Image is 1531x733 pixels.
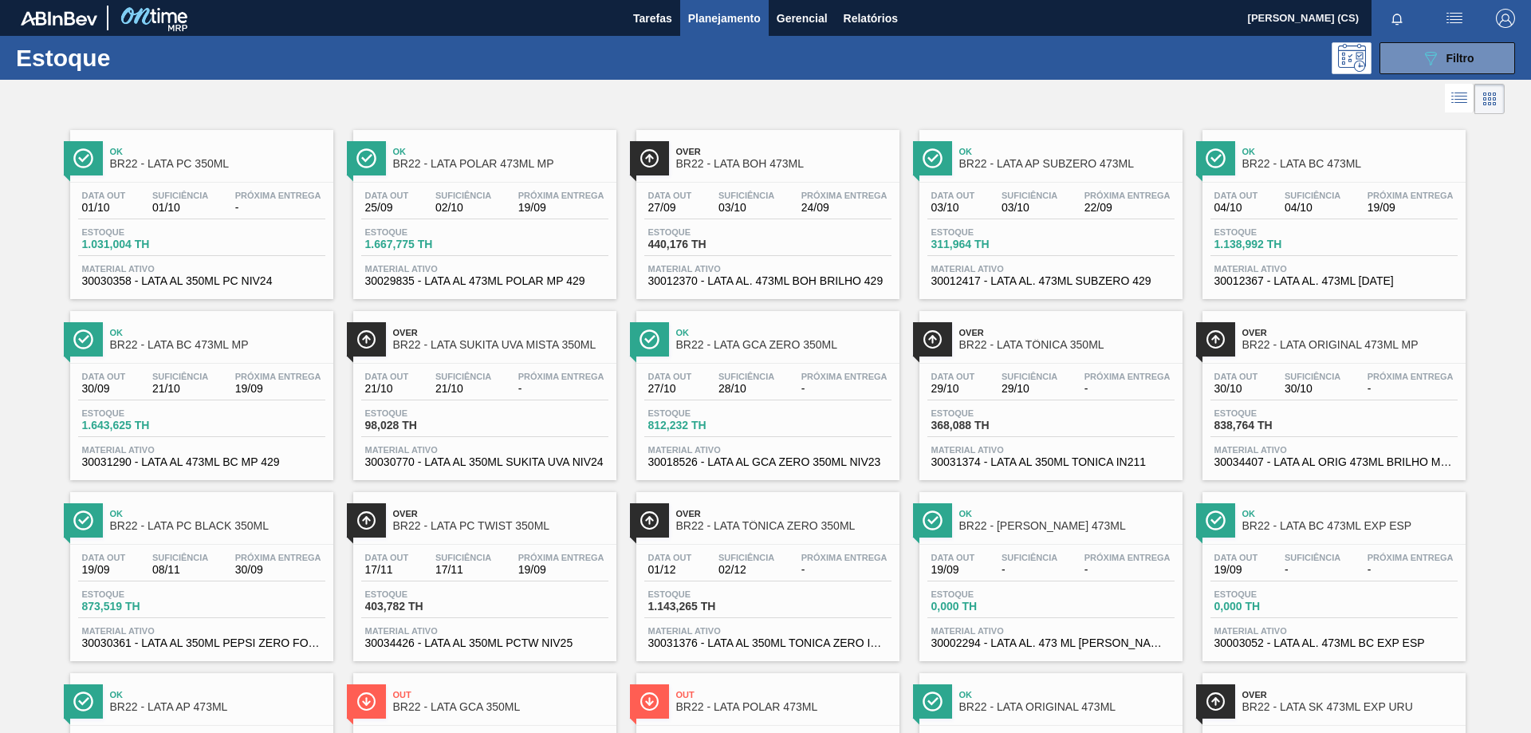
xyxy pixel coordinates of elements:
span: 17/11 [365,564,409,576]
a: ÍconeOverBR22 - LATA BOH 473MLData out27/09Suficiência03/10Próxima Entrega24/09Estoque440,176 THM... [624,118,907,299]
div: Visão em Lista [1445,84,1474,114]
img: Ícone [640,692,659,711]
span: 24/09 [801,202,888,214]
a: ÍconeOkBR22 - LATA PC 350MLData out01/10Suficiência01/10Próxima Entrega-Estoque1.031,004 THMateri... [58,118,341,299]
span: BR22 - LATA PC 350ML [110,158,325,170]
span: Material ativo [365,264,604,274]
span: Material ativo [82,626,321,636]
span: Material ativo [648,626,888,636]
span: Suficiência [718,372,774,381]
span: 08/11 [152,564,208,576]
span: 30/10 [1285,383,1340,395]
span: 1.138,992 TH [1214,238,1326,250]
span: Material ativo [365,626,604,636]
span: 30012417 - LATA AL. 473ML SUBZERO 429 [931,275,1171,287]
span: Material ativo [931,626,1171,636]
span: 21/10 [365,383,409,395]
span: BR22 - LATA POLAR 473ML MP [393,158,608,170]
span: - [1084,564,1171,576]
a: ÍconeOverBR22 - LATA PC TWIST 350MLData out17/11Suficiência17/11Próxima Entrega19/09Estoque403,78... [341,480,624,661]
span: Estoque [1214,408,1326,418]
img: TNhmsLtSVTkK8tSr43FrP2fwEKptu5GPRR3wAAAABJRU5ErkJggg== [21,11,97,26]
span: 29/10 [931,383,975,395]
span: 403,782 TH [365,601,477,613]
img: Logout [1496,9,1515,28]
span: BR22 - LATA ORIGINAL 473ML [959,701,1175,713]
span: BR22 - LATA BC 473ML EXP ESP [1242,520,1458,532]
span: 19/09 [518,564,604,576]
span: Estoque [648,589,760,599]
span: - [801,383,888,395]
span: BR22 - LATA BC 473ML MP [110,339,325,351]
span: 25/09 [365,202,409,214]
span: Suficiência [1285,372,1340,381]
a: ÍconeOverBR22 - LATA ORIGINAL 473ML MPData out30/10Suficiência30/10Próxima Entrega-Estoque838,764... [1191,299,1474,480]
span: Próxima Entrega [518,191,604,200]
span: 30030361 - LATA AL 350ML PEPSI ZERO FOSCA NIV24 [82,637,321,649]
span: Ok [959,690,1175,700]
span: Over [393,328,608,337]
span: 19/09 [931,564,975,576]
span: 19/09 [1214,564,1258,576]
span: Planejamento [688,9,761,28]
span: 21/10 [435,383,491,395]
span: 29/10 [1002,383,1057,395]
img: Ícone [640,329,659,349]
a: ÍconeOkBR22 - LATA AP SUBZERO 473MLData out03/10Suficiência03/10Próxima Entrega22/09Estoque311,96... [907,118,1191,299]
span: Ok [110,147,325,156]
span: 04/10 [1285,202,1340,214]
span: Data out [1214,372,1258,381]
span: BR22 - LATA GCA 350ML [393,701,608,713]
span: 04/10 [1214,202,1258,214]
span: 28/10 [718,383,774,395]
span: BR22 - LATA ORIGINAL 473ML MP [1242,339,1458,351]
span: Suficiência [718,191,774,200]
span: Suficiência [152,191,208,200]
span: Material ativo [648,445,888,455]
span: Suficiência [718,553,774,562]
span: Over [959,328,1175,337]
span: Estoque [648,408,760,418]
span: - [1084,383,1171,395]
span: Out [393,690,608,700]
span: Suficiência [1002,191,1057,200]
span: Próxima Entrega [1368,191,1454,200]
span: Over [676,509,891,518]
span: 30/10 [1214,383,1258,395]
span: Estoque [931,227,1043,237]
span: Over [1242,328,1458,337]
div: Visão em Cards [1474,84,1505,114]
img: Ícone [1206,148,1226,168]
span: Suficiência [1002,372,1057,381]
span: Próxima Entrega [801,553,888,562]
img: Ícone [73,510,93,530]
span: Próxima Entrega [1084,191,1171,200]
span: Material ativo [648,264,888,274]
span: BR22 - LATA GCA ZERO 350ML [676,339,891,351]
span: 30012367 - LATA AL. 473ML BC 429 [1214,275,1454,287]
span: Próxima Entrega [1084,372,1171,381]
span: Próxima Entrega [235,191,321,200]
span: Filtro [1446,52,1474,65]
img: Ícone [1206,692,1226,711]
span: Data out [365,372,409,381]
span: 21/10 [152,383,208,395]
span: 01/10 [152,202,208,214]
span: Próxima Entrega [801,372,888,381]
span: Estoque [365,408,477,418]
span: Data out [931,553,975,562]
span: Tarefas [633,9,672,28]
span: Material ativo [82,445,321,455]
span: Material ativo [82,264,321,274]
span: Over [393,509,608,518]
span: Suficiência [1002,553,1057,562]
span: Estoque [365,589,477,599]
a: ÍconeOkBR22 - LATA BC 473ML MPData out30/09Suficiência21/10Próxima Entrega19/09Estoque1.643,625 T... [58,299,341,480]
span: 19/09 [82,564,126,576]
span: - [1002,564,1057,576]
a: ÍconeOkBR22 - LATA POLAR 473ML MPData out25/09Suficiência02/10Próxima Entrega19/09Estoque1.667,77... [341,118,624,299]
span: Ok [1242,147,1458,156]
span: - [801,564,888,576]
span: BR22 - LATA SK 473ML EXP URU [1242,701,1458,713]
span: 01/10 [82,202,126,214]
